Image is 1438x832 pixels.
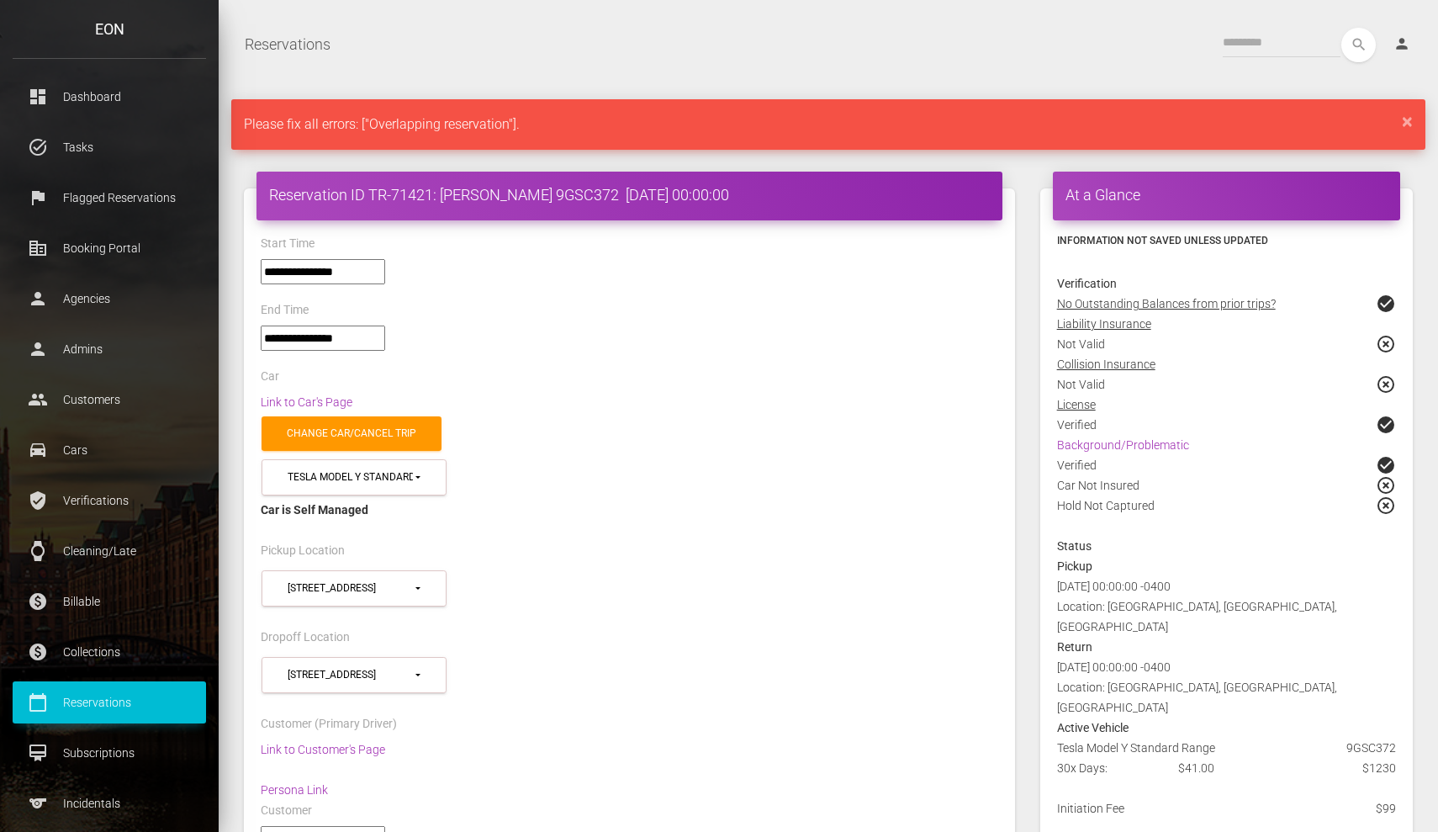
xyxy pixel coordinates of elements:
[288,581,413,596] div: [STREET_ADDRESS]
[25,337,193,362] p: Admins
[1057,539,1092,553] strong: Status
[1057,297,1276,310] u: No Outstanding Balances from prior trips?
[13,177,206,219] a: flag Flagged Reservations
[1044,495,1409,536] div: Hold Not Captured
[25,135,193,160] p: Tasks
[261,302,309,319] label: End Time
[1376,294,1396,314] span: check_circle
[1393,35,1410,52] i: person
[1057,358,1155,371] u: Collision Insurance
[1057,640,1092,654] strong: Return
[1376,374,1396,395] span: highlight_off
[25,84,193,109] p: Dashboard
[1341,28,1376,62] button: search
[261,716,397,733] label: Customer (Primary Driver)
[25,488,193,513] p: Verifications
[25,236,193,261] p: Booking Portal
[262,657,447,693] button: 4201 Via Marina (90292)
[13,76,206,118] a: dashboard Dashboard
[13,480,206,522] a: verified_user Verifications
[1381,28,1425,61] a: person
[25,639,193,665] p: Collections
[262,416,441,451] a: Change car/cancel trip
[261,395,352,409] a: Link to Car's Page
[262,570,447,607] button: 4201 Via Marina (90292)
[1057,317,1151,331] u: Liability Insurance
[1057,233,1396,248] h6: Information not saved unless updated
[269,184,990,205] h4: Reservation ID TR-71421: [PERSON_NAME] 9GSC372 [DATE] 00:00:00
[13,379,206,421] a: people Customers
[1044,455,1409,475] div: Verified
[25,286,193,311] p: Agencies
[1346,738,1396,758] span: 9GSC372
[261,500,998,520] div: Car is Self Managed
[1044,374,1409,395] div: Not Valid
[288,668,413,682] div: [STREET_ADDRESS]
[1376,415,1396,435] span: check_circle
[13,227,206,269] a: corporate_fare Booking Portal
[1402,116,1413,126] a: ×
[1376,455,1396,475] span: check_circle
[262,459,447,495] button: Tesla Model Y Standard Range (9GSC372 in 90292)
[25,791,193,816] p: Incidentals
[1376,495,1396,516] span: highlight_off
[245,24,330,66] a: Reservations
[261,783,328,797] a: Persona Link
[1057,398,1096,411] u: License
[13,328,206,370] a: person Admins
[13,732,206,774] a: card_membership Subscriptions
[1057,580,1337,633] span: [DATE] 00:00:00 -0400 Location: [GEOGRAPHIC_DATA], [GEOGRAPHIC_DATA], [GEOGRAPHIC_DATA]
[13,631,206,673] a: paid Collections
[1057,721,1129,734] strong: Active Vehicle
[261,803,312,819] label: Customer
[1057,559,1092,573] strong: Pickup
[261,629,350,646] label: Dropoff Location
[1044,738,1409,758] div: Tesla Model Y Standard Range
[261,543,345,559] label: Pickup Location
[25,387,193,412] p: Customers
[25,437,193,463] p: Cars
[25,740,193,766] p: Subscriptions
[13,782,206,824] a: sports Incidentals
[1376,798,1396,819] span: $99
[13,429,206,471] a: drive_eta Cars
[25,589,193,614] p: Billable
[1044,334,1409,354] div: Not Valid
[1362,758,1396,778] span: $1230
[1376,475,1396,495] span: highlight_off
[13,530,206,572] a: watch Cleaning/Late
[1057,438,1189,452] a: Background/Problematic
[1057,277,1117,290] strong: Verification
[1044,798,1287,819] div: Initiation Fee
[1166,758,1287,778] div: $41.00
[13,580,206,623] a: paid Billable
[1044,415,1409,435] div: Verified
[25,690,193,715] p: Reservations
[1044,758,1166,778] div: 30x Days:
[25,538,193,564] p: Cleaning/Late
[231,99,1425,150] div: Please fix all errors: ["Overlapping reservation"].
[1044,475,1409,495] div: Car Not Insured
[288,470,413,485] div: Tesla Model Y Standard Range (9GSC372 in 90292)
[25,185,193,210] p: Flagged Reservations
[261,743,385,756] a: Link to Customer's Page
[1057,660,1337,714] span: [DATE] 00:00:00 -0400 Location: [GEOGRAPHIC_DATA], [GEOGRAPHIC_DATA], [GEOGRAPHIC_DATA]
[13,126,206,168] a: task_alt Tasks
[1065,184,1388,205] h4: At a Glance
[1376,334,1396,354] span: highlight_off
[13,278,206,320] a: person Agencies
[261,368,279,385] label: Car
[261,236,315,252] label: Start Time
[13,681,206,723] a: calendar_today Reservations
